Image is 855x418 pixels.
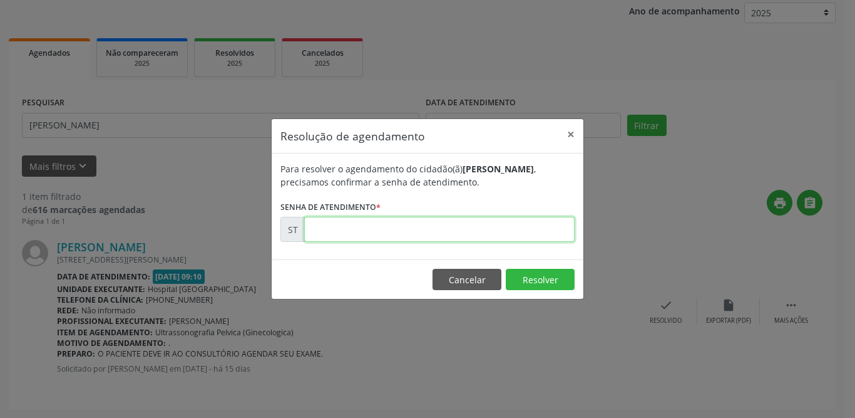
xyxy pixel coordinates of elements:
[280,128,425,144] h5: Resolução de agendamento
[506,269,575,290] button: Resolver
[463,163,534,175] b: [PERSON_NAME]
[433,269,501,290] button: Cancelar
[280,197,381,217] label: Senha de atendimento
[280,217,305,242] div: ST
[558,119,583,150] button: Close
[280,162,575,189] div: Para resolver o agendamento do cidadão(ã) , precisamos confirmar a senha de atendimento.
